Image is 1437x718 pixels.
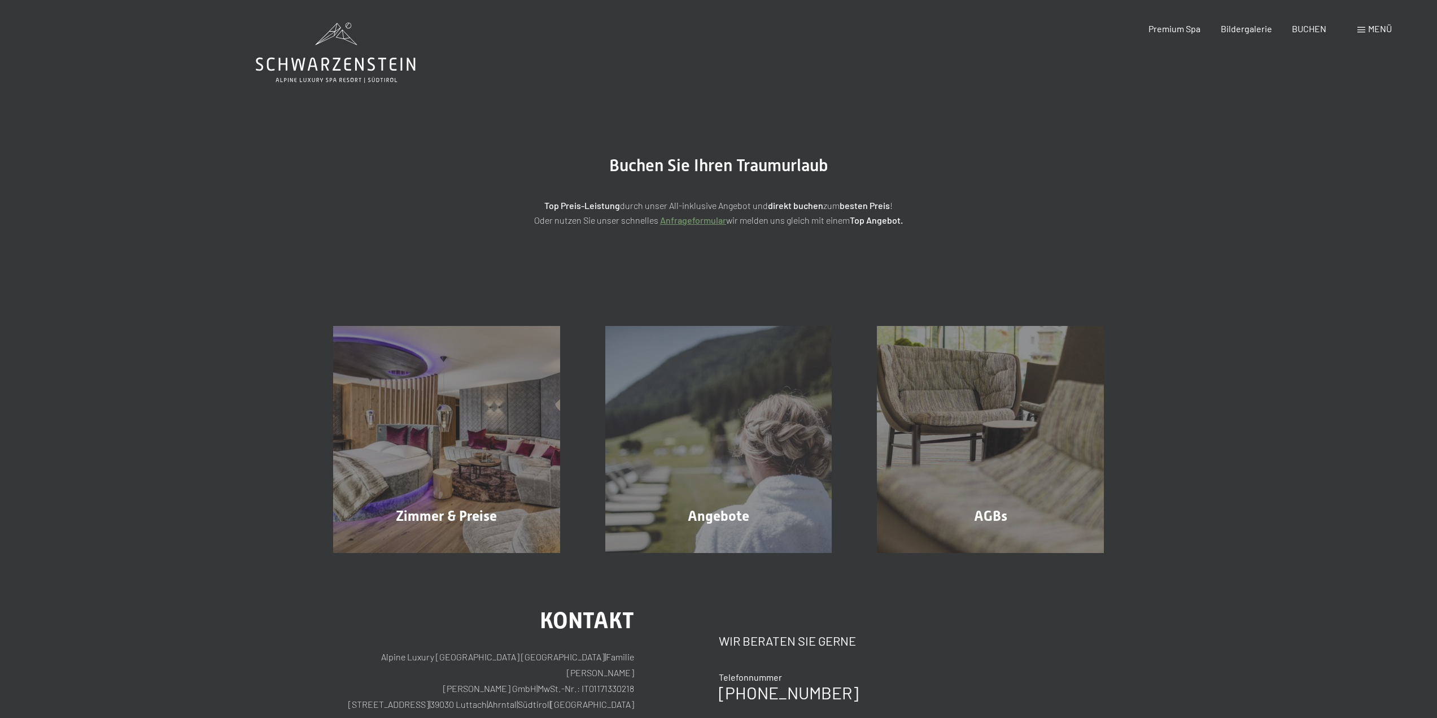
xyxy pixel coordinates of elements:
[719,672,782,682] span: Telefonnummer
[688,508,749,524] span: Angebote
[549,699,551,710] span: |
[583,326,855,553] a: Buchung Angebote
[396,508,497,524] span: Zimmer & Preise
[974,508,1007,524] span: AGBs
[1292,23,1326,34] a: BUCHEN
[333,649,634,712] p: Alpine Luxury [GEOGRAPHIC_DATA] [GEOGRAPHIC_DATA] Familie [PERSON_NAME] [PERSON_NAME] GmbH MwSt.-...
[840,200,890,211] strong: besten Preis
[854,326,1126,553] a: Buchung AGBs
[487,699,488,710] span: |
[719,682,858,703] a: [PHONE_NUMBER]
[311,326,583,553] a: Buchung Zimmer & Preise
[540,607,634,634] span: Kontakt
[429,699,430,710] span: |
[719,633,856,648] span: Wir beraten Sie gerne
[605,651,606,662] span: |
[768,200,823,211] strong: direkt buchen
[1368,23,1392,34] span: Menü
[609,155,828,175] span: Buchen Sie Ihren Traumurlaub
[517,699,518,710] span: |
[1221,23,1272,34] a: Bildergalerie
[850,215,903,225] strong: Top Angebot.
[436,198,1001,227] p: durch unser All-inklusive Angebot und zum ! Oder nutzen Sie unser schnelles wir melden uns gleich...
[1148,23,1200,34] a: Premium Spa
[536,683,538,694] span: |
[544,200,620,211] strong: Top Preis-Leistung
[660,215,726,225] a: Anfrageformular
